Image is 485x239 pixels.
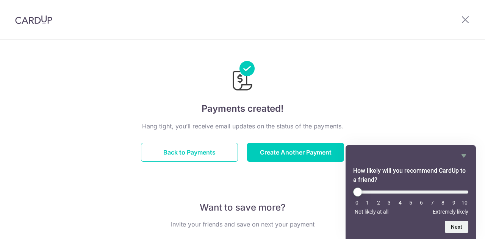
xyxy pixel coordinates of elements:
li: 0 [353,200,361,206]
div: How likely will you recommend CardUp to a friend? Select an option from 0 to 10, with 0 being Not... [353,151,468,233]
h2: How likely will you recommend CardUp to a friend? Select an option from 0 to 10, with 0 being Not... [353,166,468,184]
li: 4 [396,200,404,206]
p: Hang tight, you’ll receive email updates on the status of the payments. [141,122,344,131]
img: CardUp [15,15,52,24]
p: Invite your friends and save on next your payment [141,220,344,229]
p: Want to save more? [141,202,344,214]
button: Next question [445,221,468,233]
li: 5 [407,200,415,206]
li: 8 [439,200,447,206]
li: 6 [418,200,425,206]
button: Create Another Payment [247,143,344,162]
img: Payments [230,61,255,93]
h4: Payments created! [141,102,344,116]
li: 10 [461,200,468,206]
li: 1 [364,200,371,206]
li: 9 [450,200,458,206]
span: Not likely at all [355,209,388,215]
div: How likely will you recommend CardUp to a friend? Select an option from 0 to 10, with 0 being Not... [353,187,468,215]
button: Back to Payments [141,143,238,162]
span: Extremely likely [433,209,468,215]
li: 2 [375,200,382,206]
button: Hide survey [459,151,468,160]
li: 7 [429,200,436,206]
li: 3 [385,200,393,206]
